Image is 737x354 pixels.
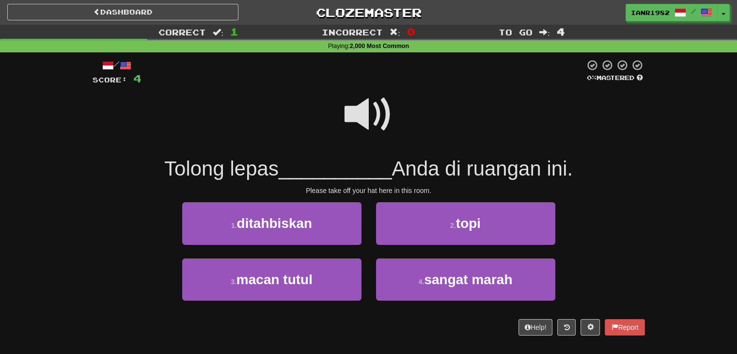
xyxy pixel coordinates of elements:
[691,8,696,15] span: /
[499,27,533,37] span: To go
[585,74,645,82] div: Mastered
[253,4,484,21] a: Clozemaster
[322,27,383,37] span: Incorrect
[279,157,392,180] span: __________
[376,258,555,301] button: 4.sangat marah
[407,26,415,37] span: 0
[557,26,565,37] span: 4
[631,8,670,17] span: IanR1982
[557,319,576,336] button: Round history (alt+y)
[93,76,127,84] span: Score:
[587,74,596,81] span: 0 %
[133,72,141,84] span: 4
[450,222,456,229] small: 2 .
[424,272,512,287] span: sangat marah
[626,4,718,21] a: IanR1982 /
[158,27,206,37] span: Correct
[350,43,409,49] strong: 2,000 Most Common
[213,28,223,36] span: :
[539,28,550,36] span: :
[390,28,400,36] span: :
[419,278,424,286] small: 4 .
[236,272,313,287] span: macan tutul
[7,4,238,20] a: Dashboard
[93,59,141,71] div: /
[182,258,361,301] button: 3.macan tutul
[392,157,573,180] span: Anda di ruangan ini.
[231,222,237,229] small: 1 .
[182,202,361,244] button: 1.ditahbiskan
[376,202,555,244] button: 2.topi
[93,186,645,195] div: Please take off your hat here in this room.
[164,157,279,180] span: Tolong lepas
[237,216,313,231] span: ditahbiskan
[605,319,644,336] button: Report
[518,319,553,336] button: Help!
[230,26,238,37] span: 1
[456,216,481,231] span: topi
[231,278,236,286] small: 3 .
